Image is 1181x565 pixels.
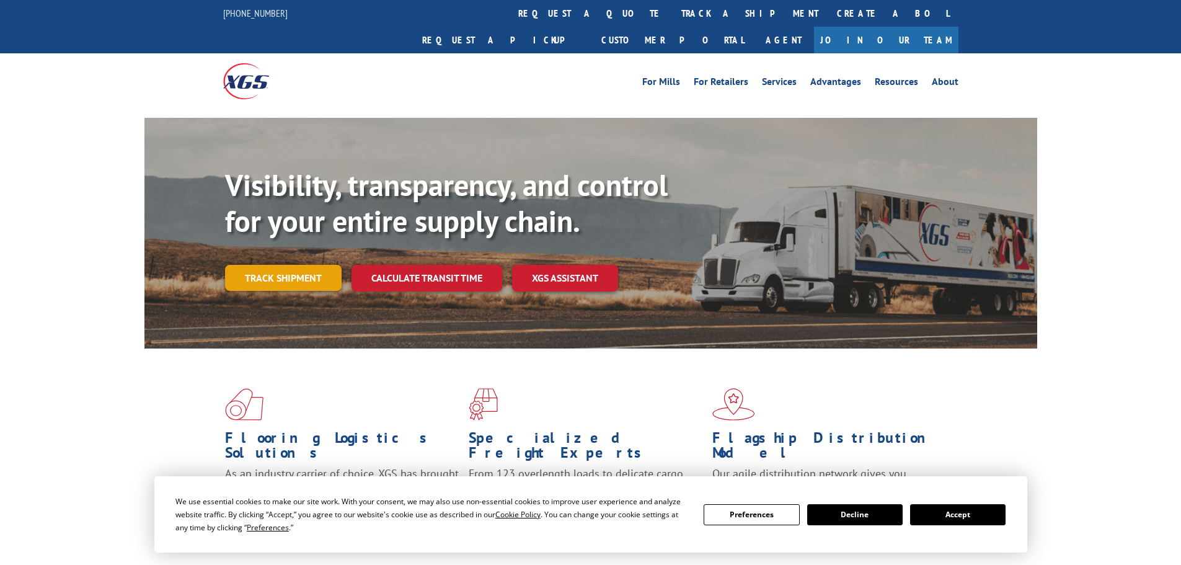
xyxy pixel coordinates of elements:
[469,430,703,466] h1: Specialized Freight Experts
[225,430,459,466] h1: Flooring Logistics Solutions
[712,466,940,496] span: Our agile distribution network gives you nationwide inventory management on demand.
[223,7,288,19] a: [PHONE_NUMBER]
[495,509,541,520] span: Cookie Policy
[352,265,502,291] a: Calculate transit time
[875,77,918,91] a: Resources
[592,27,753,53] a: Customer Portal
[469,388,498,420] img: xgs-icon-focused-on-flooring-red
[225,166,668,240] b: Visibility, transparency, and control for your entire supply chain.
[469,466,703,522] p: From 123 overlength loads to delicate cargo, our experienced staff knows the best way to move you...
[225,265,342,291] a: Track shipment
[247,522,289,533] span: Preferences
[704,504,799,525] button: Preferences
[642,77,680,91] a: For Mills
[753,27,814,53] a: Agent
[762,77,797,91] a: Services
[910,504,1006,525] button: Accept
[413,27,592,53] a: Request a pickup
[807,504,903,525] button: Decline
[175,495,689,534] div: We use essential cookies to make our site work. With your consent, we may also use non-essential ...
[810,77,861,91] a: Advantages
[694,77,748,91] a: For Retailers
[712,430,947,466] h1: Flagship Distribution Model
[814,27,958,53] a: Join Our Team
[154,476,1027,553] div: Cookie Consent Prompt
[512,265,618,291] a: XGS ASSISTANT
[225,388,263,420] img: xgs-icon-total-supply-chain-intelligence-red
[932,77,958,91] a: About
[712,388,755,420] img: xgs-icon-flagship-distribution-model-red
[225,466,459,510] span: As an industry carrier of choice, XGS has brought innovation and dedication to flooring logistics...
